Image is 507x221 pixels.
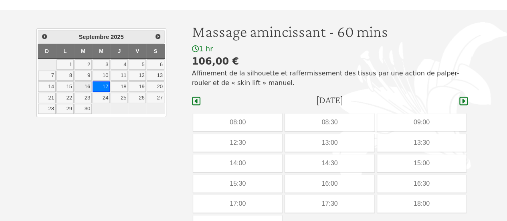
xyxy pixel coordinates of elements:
[111,81,128,92] a: 18
[57,71,74,81] a: 8
[147,93,164,103] a: 27
[147,81,164,92] a: 20
[111,59,128,70] a: 4
[377,134,466,152] div: 13:30
[41,33,48,40] span: Précédent
[129,81,146,92] a: 19
[377,154,466,172] div: 15:00
[75,104,92,114] a: 30
[377,114,466,131] div: 09:00
[193,175,282,193] div: 15:30
[81,48,85,54] span: Mardi
[192,22,468,41] h1: Massage amincissant - 60 mins
[135,48,139,54] span: Vendredi
[93,59,110,70] a: 3
[75,93,92,103] a: 23
[99,48,103,54] span: Mercredi
[285,154,374,172] div: 14:30
[75,71,92,81] a: 9
[285,134,374,152] div: 13:00
[57,81,74,92] a: 15
[111,34,124,40] span: 2025
[39,31,49,42] a: Précédent
[79,34,109,40] span: Septembre
[285,195,374,213] div: 17:30
[93,71,110,81] a: 10
[193,195,282,213] div: 17:00
[111,71,128,81] a: 11
[285,114,374,131] div: 08:30
[154,48,158,54] span: Samedi
[38,104,55,114] a: 28
[285,175,374,193] div: 16:00
[57,59,74,70] a: 1
[377,175,466,193] div: 16:30
[192,69,468,88] p: Affinement de la silhouette et raffermissement des tissus par une action de palper-rouler et de «...
[38,93,55,103] a: 21
[111,93,128,103] a: 25
[147,59,164,70] a: 6
[57,104,74,114] a: 29
[129,71,146,81] a: 12
[377,195,466,213] div: 18:00
[93,93,110,103] a: 24
[38,81,55,92] a: 14
[153,31,163,42] a: Suivant
[155,33,161,40] span: Suivant
[63,48,67,54] span: Lundi
[192,54,468,69] div: 106,00 €
[93,81,110,92] a: 17
[129,93,146,103] a: 26
[118,48,121,54] span: Jeudi
[193,114,282,131] div: 08:00
[193,154,282,172] div: 14:00
[193,134,282,152] div: 12:30
[192,45,468,54] div: 1 hr
[147,71,164,81] a: 13
[45,48,49,54] span: Dimanche
[129,59,146,70] a: 5
[38,71,55,81] a: 7
[75,81,92,92] a: 16
[57,93,74,103] a: 22
[316,94,343,106] h4: [DATE]
[75,59,92,70] a: 2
